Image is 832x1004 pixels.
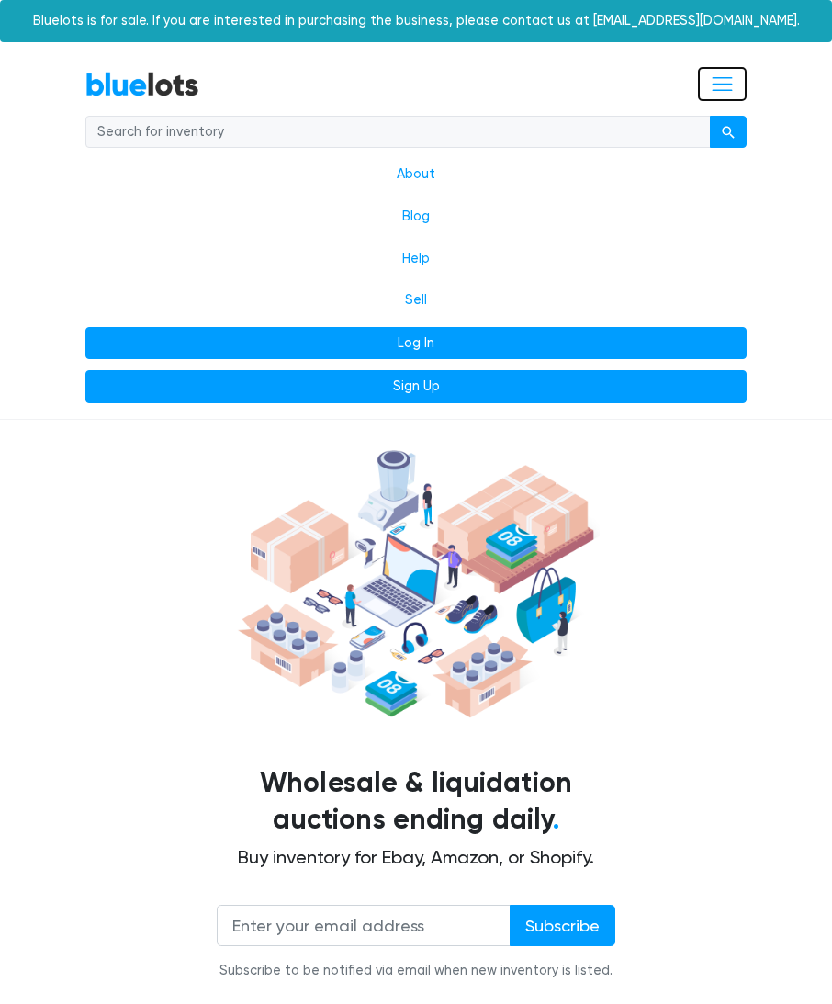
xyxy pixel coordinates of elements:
button: Toggle navigation [698,67,747,101]
span: . [553,803,559,836]
input: Enter your email address [217,905,511,946]
a: Help [85,238,747,280]
div: Subscribe to be notified via email when new inventory is listed. [217,961,615,981]
a: About [85,153,747,196]
a: Sign Up [85,370,747,403]
img: hero-ee84e7d0318cb26816c560f6b4441b76977f77a177738b4e94f68c95b2b83dbb.png [232,443,600,725]
a: Sell [85,279,747,322]
a: BlueLots [85,71,199,97]
a: Log In [85,327,747,360]
input: Search for inventory [85,116,711,149]
h2: Buy inventory for Ebay, Amazon, or Shopify. [99,846,733,868]
a: Blog [85,196,747,238]
input: Subscribe [510,905,615,946]
h1: Wholesale & liquidation auctions ending daily [99,765,733,839]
